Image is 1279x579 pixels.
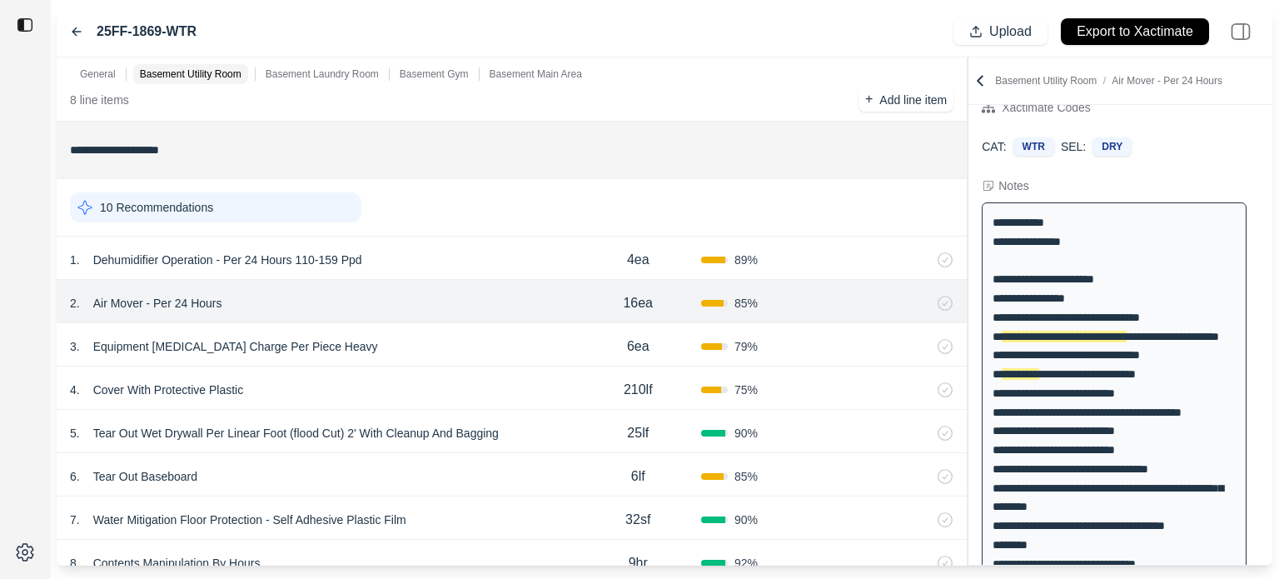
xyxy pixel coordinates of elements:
p: Basement Gym [400,67,469,81]
button: +Add line item [858,88,953,112]
div: Notes [998,177,1029,194]
span: 90 % [734,425,758,442]
p: 8 line items [70,92,129,108]
span: 79 % [734,338,758,355]
p: Cover With Protective Plastic [87,378,251,402]
p: 2 . [70,295,80,312]
span: 92 % [734,555,758,572]
p: 3 . [70,338,80,355]
label: 25FF-1869-WTR [97,22,197,42]
p: 6lf [631,467,645,487]
p: 6ea [627,337,649,357]
p: 6 . [70,468,80,485]
span: 89 % [734,252,758,268]
p: Water Mitigation Floor Protection - Self Adhesive Plastic Film [87,508,413,532]
p: 16ea [623,293,653,313]
div: WTR [1013,137,1054,156]
p: Basement Main Area [490,67,582,81]
p: Tear Out Baseboard [87,465,204,488]
p: CAT: [982,138,1006,155]
p: Dehumidifier Operation - Per 24 Hours 110-159 Ppd [87,248,369,272]
div: DRY [1092,137,1132,156]
p: 9hr [629,553,648,573]
p: SEL: [1061,138,1086,155]
p: Basement Utility Room [995,74,1222,87]
p: General [80,67,116,81]
p: 10 Recommendations [100,199,213,216]
p: 25lf [627,423,649,443]
span: 90 % [734,512,758,528]
p: Tear Out Wet Drywall Per Linear Foot (flood Cut) 2' With Cleanup And Bagging [87,422,505,445]
p: Basement Utility Room [140,67,241,81]
p: 4 . [70,382,80,398]
button: Export to Xactimate [1061,18,1209,45]
p: 210lf [624,380,653,400]
p: 32sf [625,510,650,530]
span: 75 % [734,382,758,398]
span: / [1097,75,1112,87]
p: Contents Manipulation By Hours [87,552,267,575]
span: 85 % [734,468,758,485]
p: Air Mover - Per 24 Hours [87,292,229,315]
p: 7 . [70,512,80,528]
p: Basement Laundry Room [266,67,379,81]
span: 85 % [734,295,758,312]
p: 4ea [627,250,649,270]
p: 1 . [70,252,80,268]
img: toggle sidebar [17,17,33,33]
p: Add line item [879,92,947,108]
img: right-panel.svg [1222,13,1259,50]
button: Upload [953,18,1048,45]
p: Equipment [MEDICAL_DATA] Charge Per Piece Heavy [87,335,385,358]
p: Export to Xactimate [1077,22,1193,42]
p: + [865,90,873,109]
span: Air Mover - Per 24 Hours [1112,75,1222,87]
p: Upload [989,22,1032,42]
p: 5 . [70,425,80,442]
p: 8 . [70,555,80,572]
div: Xactimate Codes [1002,97,1091,117]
